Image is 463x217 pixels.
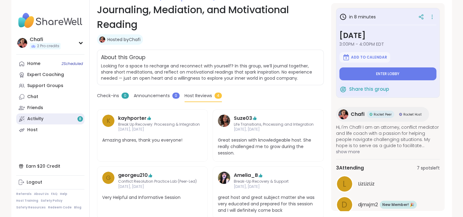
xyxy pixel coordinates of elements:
span: Life Transitions, Processing and Integration [234,122,314,127]
span: Very Helpful and Informative Session [102,194,203,201]
a: ChafiChafiRocket PeerRocket PeerRocket HostRocket Host [336,107,429,122]
a: Redeem Code [48,205,72,210]
img: Rocket Peer [369,113,372,116]
a: Referrals [16,192,32,196]
a: Friends [16,102,84,113]
a: Safety Policy [41,199,62,203]
span: 3:00PM - 4:00PM EDT [339,41,436,47]
span: [DATE], [DATE] [118,184,197,189]
button: Enter lobby [339,67,436,80]
span: djmxjm2 [358,201,378,208]
span: 2 Pro credits [37,44,59,49]
div: Friends [27,105,43,111]
h2: About this Group [101,54,145,62]
span: Hi, I'm Chafi! I am an attorney, conflict mediator and life coach with a passion for helping peop... [336,124,440,149]
img: Chafi [338,109,348,119]
a: Logout [16,177,84,188]
h3: in 8 minutes [339,13,376,21]
a: kayhporter [118,115,147,122]
span: Amazing shares, thank you everyone! [102,137,203,143]
span: 2 Scheduled [62,61,83,66]
span: Rocket Peer [374,112,392,117]
a: Host Training [16,199,38,203]
img: ShareWell Logomark [339,86,347,93]
a: Home2Scheduled [16,58,84,69]
div: Chafi [30,36,61,43]
a: FAQ [51,192,58,196]
span: 4 [215,93,222,99]
span: Conflict Resolution Practice Lab (Peer-Led) [118,179,197,184]
span: Looking for a space to recharge and reconnect with yourself? In this group, we’ll journal togethe... [101,63,320,81]
img: Chafi [17,38,27,48]
a: Chat [16,91,84,102]
span: 0 [121,93,129,99]
a: ddjmxjm2New Member! 🎉 [336,196,440,213]
span: Share this group [349,86,389,93]
div: Logout [27,179,42,185]
img: ShareWell Nav Logo [16,10,84,31]
div: Chat [27,94,38,100]
h3: [DATE] [339,30,436,41]
span: L [343,178,346,190]
a: Amelia_B [234,172,258,179]
a: Help [60,192,67,196]
div: Support Groups [27,83,63,89]
span: Rocket Host [403,112,422,117]
a: k [102,115,114,132]
span: Break Up Recovery: Processing & Integration [118,122,200,127]
span: 0 [172,93,180,99]
span: LizLizLiz [358,180,375,188]
a: Suze03 [234,115,252,122]
button: Share this group [339,83,389,96]
a: Blog [74,205,81,210]
span: Add to Calendar [351,55,387,60]
div: Home [27,61,40,67]
span: [DATE], [DATE] [234,184,303,189]
span: Great session with knowledgeable host. She really challenged me to grow during the session. [218,137,319,156]
img: Amelia_B [218,172,230,184]
span: 3 Attending [336,164,364,172]
span: Check-ins [97,93,119,99]
a: Host [16,124,84,135]
span: [DATE], [DATE] [234,127,314,132]
a: LLizLizLiz [336,175,440,192]
button: Add to Calendar [339,52,390,63]
img: Rocket Host [399,113,402,116]
span: 8 [79,116,81,122]
span: k [106,116,110,125]
img: ShareWell Logomark [342,54,350,61]
span: show more [336,149,440,155]
a: Amelia_B [218,172,230,189]
a: georgeu210 [118,172,148,179]
span: great host and great subject matter she was very educated and prepared for this session and I wil... [218,194,319,214]
span: Chafi [351,111,364,118]
div: Activity [27,116,43,122]
a: Expert Coaching [16,69,84,80]
span: g [106,173,111,182]
a: Support Groups [16,80,84,91]
a: Suze03 [218,115,230,132]
span: Break-Up Recovery & Support [234,179,303,184]
a: About Us [34,192,49,196]
div: Expert Coaching [27,72,64,78]
span: New Member! 🎉 [382,202,414,207]
span: Enter lobby [376,71,399,76]
img: Chafi [99,36,105,43]
div: Host [27,127,38,133]
span: Announcements [134,93,170,99]
span: 7 spots left [417,165,440,171]
a: g [102,172,114,189]
span: d [342,199,347,211]
img: Suze03 [218,115,230,127]
div: Earn $20 Credit [16,161,84,172]
a: Activity8 [16,113,84,124]
a: Safety Resources [16,205,46,210]
span: Host Reviews [185,93,212,99]
h1: Journaling, Mediation, and Motivational Reading [97,2,324,32]
a: Hosted byChafi [107,36,140,43]
span: [DATE], [DATE] [118,127,200,132]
